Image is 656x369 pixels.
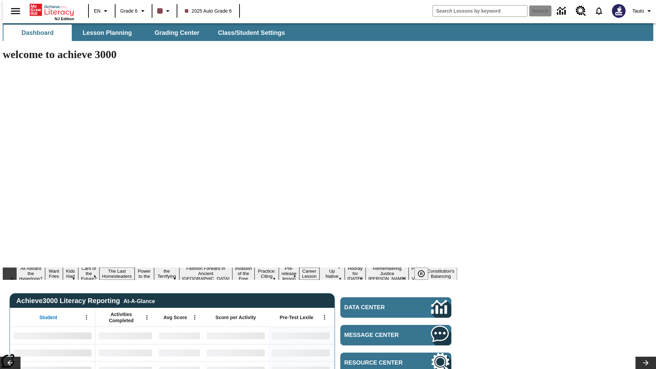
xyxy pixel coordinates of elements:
[3,25,72,41] button: Dashboard
[94,8,100,15] span: EN
[99,268,135,280] button: Slide 5 The Last Homesteaders
[280,314,314,320] span: Pre-Test Lexile
[163,314,187,320] span: Avg Score
[635,357,656,369] button: Lesson carousel, Next
[30,3,74,17] a: Home
[632,8,644,15] span: Tauto
[16,265,45,282] button: Slide 1 All Aboard the Hyperloop?
[366,265,409,282] button: Slide 15 Remembering Justice O'Connor
[608,2,630,20] button: Select a new avatar
[345,265,366,282] button: Slide 14 Hooray for Constitution Day!
[414,268,428,280] button: Pause
[83,29,132,37] span: Lesson Planning
[299,268,319,280] button: Slide 12 Career Lesson
[572,2,590,20] a: Resource Center, Will open in new tab
[279,265,299,282] button: Slide 11 Pre-release lesson
[118,5,150,17] button: Grade: Grade 6, Select a grade
[255,262,279,285] button: Slide 10 Mixed Practice: Citing Evidence
[3,23,653,41] div: SubNavbar
[3,25,291,41] div: SubNavbar
[81,312,92,323] button: Open Menu
[55,17,74,21] span: NJ Edition
[232,260,255,287] button: Slide 9 The Invasion of the Free CD
[120,8,138,15] span: Grade 6
[154,29,199,37] span: Grading Center
[553,2,572,20] a: Data Center
[630,5,656,17] button: Profile/Settings
[424,262,457,285] button: Slide 17 The Constitution's Balancing Act
[5,1,26,21] button: Open side menu
[414,268,435,280] div: Pause
[16,297,155,305] span: Achieve3000 Literacy Reporting
[433,5,527,16] input: search field
[154,5,175,17] button: Class color is dark brown. Change class color
[3,48,457,61] h1: welcome to achieve 3000
[179,265,232,282] button: Slide 8 Fashion Forward in Ancient Rome
[319,262,345,285] button: Slide 13 Cooking Up Native Traditions
[185,8,232,15] span: 2025 Auto Grade 6
[409,265,424,282] button: Slide 16 Point of View
[590,2,608,20] a: Notifications
[135,262,154,285] button: Slide 6 Solar Power to the People
[319,312,330,323] button: Open Menu
[340,297,451,318] a: Data Center
[340,325,451,345] a: Message Center
[39,314,57,320] span: Student
[63,257,78,290] button: Slide 3 Dirty Jobs Kids Had To Do
[73,25,141,41] button: Lesson Planning
[22,29,54,37] span: Dashboard
[218,29,285,37] span: Class/Student Settings
[344,359,411,366] span: Resource Center
[190,312,200,323] button: Open Menu
[30,2,74,21] div: Home
[155,344,203,361] div: No Data,
[344,304,408,311] span: Data Center
[78,265,99,282] button: Slide 4 Cars of the Future?
[95,344,155,361] div: No Data,
[123,297,155,304] div: At-A-Glance
[216,314,256,320] span: Score per Activity
[155,327,203,344] div: No Data,
[143,25,211,41] button: Grading Center
[344,332,411,339] span: Message Center
[99,311,144,324] span: Activities Completed
[45,257,63,290] button: Slide 2 Do You Want Fries With That?
[95,327,155,344] div: No Data,
[213,25,290,41] button: Class/Student Settings
[91,5,113,17] button: Language: EN, Select a language
[154,262,179,285] button: Slide 7 Attack of the Terrifying Tomatoes
[612,4,626,18] img: Avatar
[142,312,152,323] button: Open Menu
